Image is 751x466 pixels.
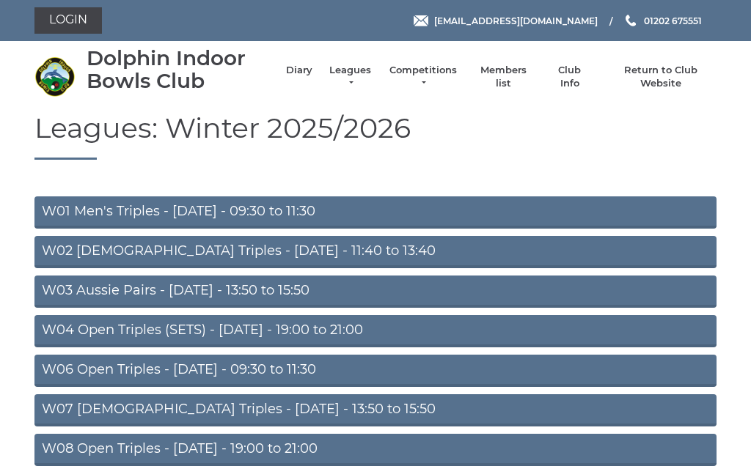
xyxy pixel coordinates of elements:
a: Leagues [327,64,373,90]
a: Competitions [388,64,458,90]
a: Members list [472,64,533,90]
div: Dolphin Indoor Bowls Club [87,47,271,92]
a: W01 Men's Triples - [DATE] - 09:30 to 11:30 [34,196,717,229]
img: Dolphin Indoor Bowls Club [34,56,75,97]
img: Phone us [626,15,636,26]
a: W06 Open Triples - [DATE] - 09:30 to 11:30 [34,355,717,387]
a: Login [34,7,102,34]
a: W04 Open Triples (SETS) - [DATE] - 19:00 to 21:00 [34,315,717,347]
a: W07 [DEMOGRAPHIC_DATA] Triples - [DATE] - 13:50 to 15:50 [34,394,717,426]
a: Club Info [549,64,591,90]
a: Diary [286,64,312,77]
span: [EMAIL_ADDRESS][DOMAIN_NAME] [434,15,598,26]
h1: Leagues: Winter 2025/2026 [34,113,717,160]
a: Return to Club Website [606,64,717,90]
a: Phone us 01202 675551 [623,14,702,28]
a: W02 [DEMOGRAPHIC_DATA] Triples - [DATE] - 11:40 to 13:40 [34,236,717,268]
img: Email [414,15,428,26]
a: W03 Aussie Pairs - [DATE] - 13:50 to 15:50 [34,275,717,308]
a: W08 Open Triples - [DATE] - 19:00 to 21:00 [34,434,717,466]
span: 01202 675551 [644,15,702,26]
a: Email [EMAIL_ADDRESS][DOMAIN_NAME] [414,14,598,28]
